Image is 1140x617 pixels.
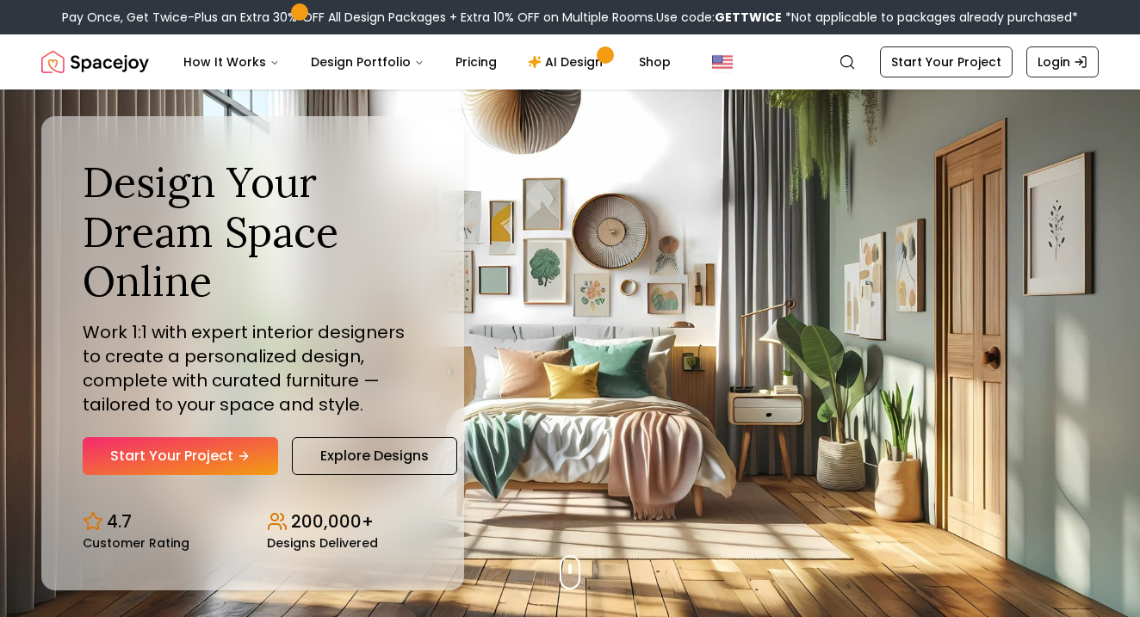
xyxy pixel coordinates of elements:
[83,537,189,549] small: Customer Rating
[514,45,622,79] a: AI Design
[782,9,1078,26] span: *Not applicable to packages already purchased*
[83,496,423,549] div: Design stats
[83,320,423,416] p: Work 1:1 with expert interior designers to create a personalized design, complete with curated fu...
[297,45,438,79] button: Design Portfolio
[292,437,457,475] a: Explore Designs
[267,537,378,549] small: Designs Delivered
[1026,46,1099,77] a: Login
[656,9,782,26] span: Use code:
[107,509,132,534] p: 4.7
[41,34,1099,89] nav: Global
[291,509,374,534] p: 200,000+
[83,157,423,306] h1: Design Your Dream Space Online
[41,45,149,79] a: Spacejoy
[880,46,1013,77] a: Start Your Project
[715,9,782,26] b: GETTWICE
[170,45,294,79] button: How It Works
[170,45,685,79] nav: Main
[62,9,1078,26] div: Pay Once, Get Twice-Plus an Extra 30% OFF All Design Packages + Extra 10% OFF on Multiple Rooms.
[83,437,278,475] a: Start Your Project
[712,52,733,72] img: United States
[442,45,511,79] a: Pricing
[625,45,685,79] a: Shop
[41,45,149,79] img: Spacejoy Logo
